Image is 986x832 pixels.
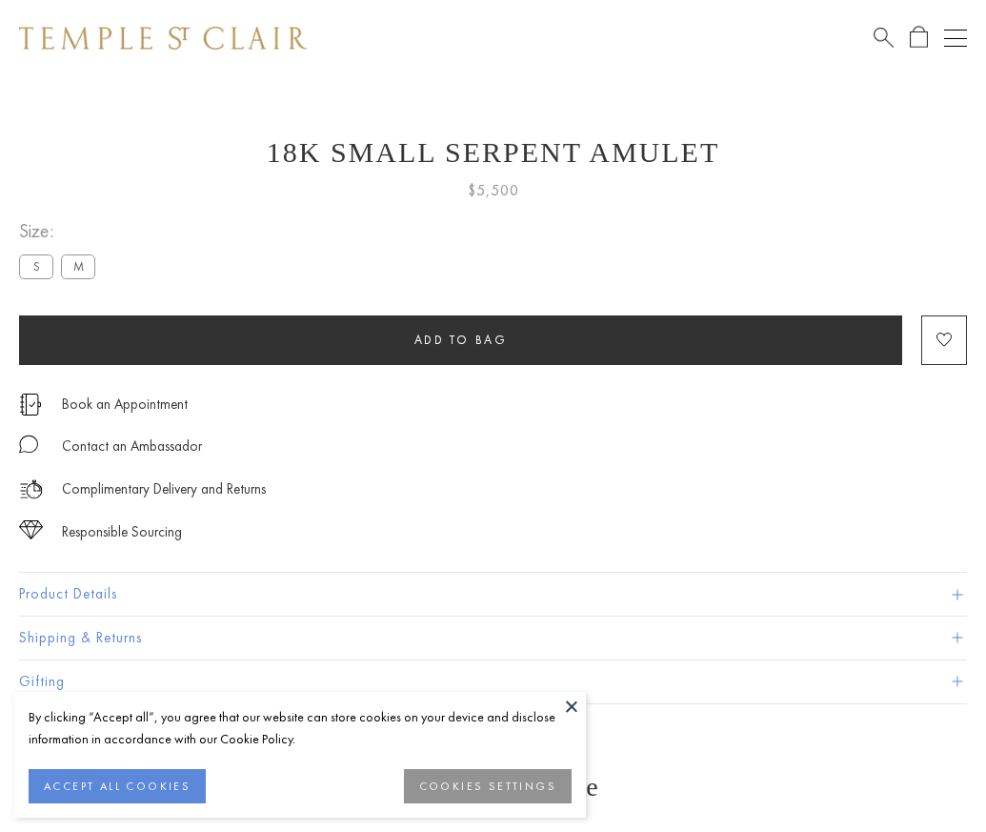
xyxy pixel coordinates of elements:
[19,477,43,501] img: icon_delivery.svg
[19,394,42,416] img: icon_appointment.svg
[62,520,182,544] div: Responsible Sourcing
[468,178,519,203] span: $5,500
[62,477,266,501] p: Complimentary Delivery and Returns
[404,769,572,803] button: COOKIES SETTINGS
[19,215,103,247] span: Size:
[29,769,206,803] button: ACCEPT ALL COOKIES
[19,27,307,50] img: Temple St. Clair
[19,520,43,539] img: icon_sourcing.svg
[62,435,202,458] div: Contact an Ambassador
[19,660,967,703] button: Gifting
[19,617,967,660] button: Shipping & Returns
[414,332,508,348] span: Add to bag
[62,394,188,415] a: Book an Appointment
[19,136,967,169] h1: 18K Small Serpent Amulet
[61,254,95,278] label: M
[19,254,53,278] label: S
[19,315,902,365] button: Add to bag
[19,435,38,454] img: MessageIcon-01_2.svg
[19,573,967,616] button: Product Details
[944,27,967,50] button: Open navigation
[874,26,894,50] a: Search
[29,706,572,750] div: By clicking “Accept all”, you agree that our website can store cookies on your device and disclos...
[910,26,928,50] a: Open Shopping Bag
